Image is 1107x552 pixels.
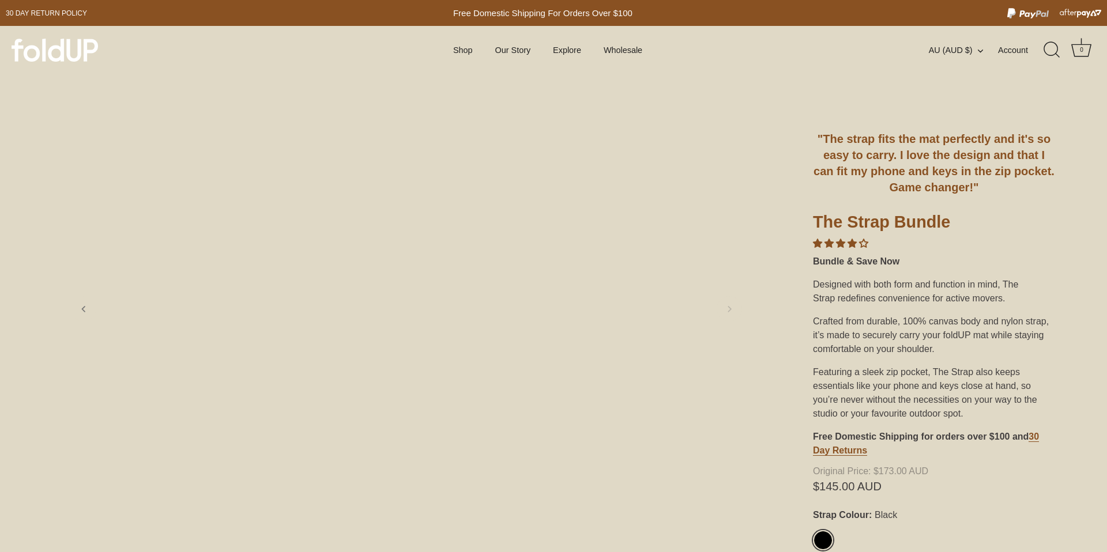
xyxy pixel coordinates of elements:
[813,256,899,266] strong: Bundle & Save Now
[929,45,996,55] button: AU (AUD $)
[1040,37,1065,63] a: Search
[425,39,671,61] div: Primary navigation
[71,296,96,322] a: Previous slide
[813,131,1055,195] h5: "The strap fits the mat perfectly and it's so easy to carry. I love the design and that I can fit...
[443,39,483,61] a: Shop
[485,39,540,61] a: Our Story
[717,296,742,322] a: Next slide
[813,530,833,550] a: Black
[813,239,868,248] span: 4.00 stars
[1069,37,1094,63] a: Cart
[813,467,1052,476] span: $173.00 AUD
[813,482,1055,491] span: $145.00 AUD
[1076,44,1087,56] div: 0
[594,39,653,61] a: Wholesale
[813,361,1055,425] div: Featuring a sleek zip pocket, The Strap also keeps essentials like your phone and keys close at h...
[813,278,1055,305] p: Designed with both form and function in mind, The Strap redefines convenience for active movers.
[6,6,87,20] a: 30 day Return policy
[998,43,1048,57] a: Account
[813,310,1055,361] div: Crafted from durable, 100% canvas body and nylon strap, it’s made to securely carry your foldUP m...
[813,211,1055,237] h1: The Strap Bundle
[872,509,897,520] span: Black
[543,39,591,61] a: Explore
[813,509,1055,520] label: Strap Colour:
[813,432,1029,441] strong: Free Domestic Shipping for orders over $100 and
